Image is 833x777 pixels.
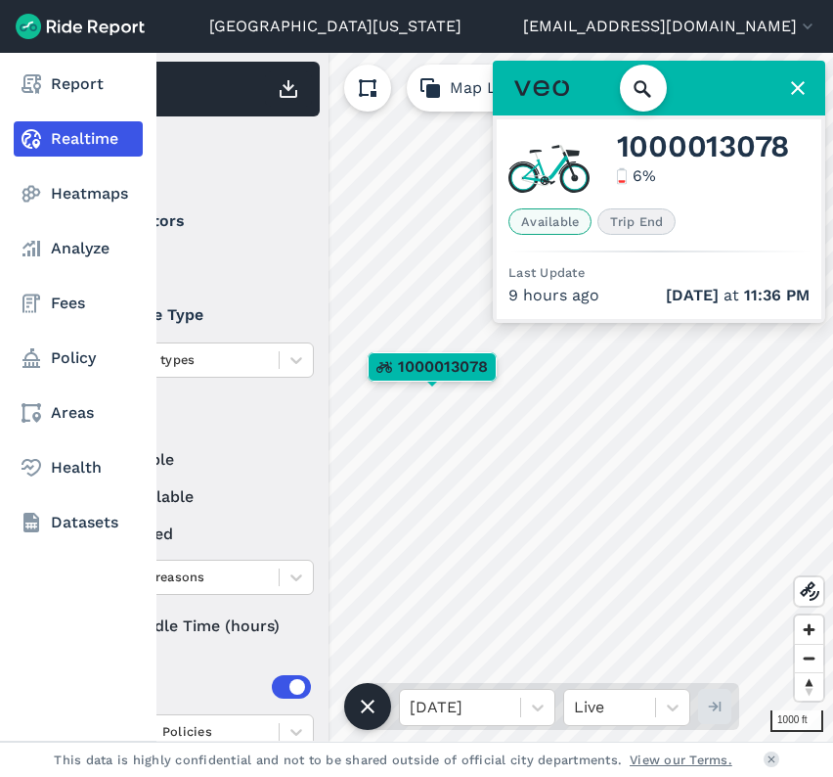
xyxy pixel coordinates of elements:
[14,176,143,211] a: Heatmaps
[617,135,790,159] span: 1000013078
[71,125,320,186] div: Filter
[63,53,833,742] canvas: Map
[597,208,676,235] span: Trip End
[79,523,314,546] label: reserved
[16,14,145,39] img: Ride Report
[14,67,143,102] a: Report
[14,121,143,157] a: Realtime
[666,284,810,307] span: at
[795,644,823,672] button: Zoom out
[14,450,143,485] a: Health
[79,249,314,272] label: Veo
[398,355,488,379] span: 1000013078
[79,448,314,472] label: available
[209,15,461,38] a: [GEOGRAPHIC_DATA][US_STATE]
[620,65,698,112] input: Search Location or Vehicles
[79,288,311,343] summary: Vehicle Type
[744,286,810,304] span: 11:36 PM
[14,231,143,266] a: Analyze
[14,341,143,376] a: Policy
[79,485,314,509] label: unavailable
[630,751,732,769] a: View our Terms.
[79,609,314,644] div: Idle Time (hours)
[795,616,823,644] button: Zoom in
[633,164,656,188] div: 6 %
[770,710,823,732] div: 1000 ft
[508,208,592,235] span: Available
[508,139,590,193] img: Veo ebike
[106,675,311,699] div: Areas
[79,660,311,714] summary: Areas
[407,65,604,112] button: Map Layers (0)
[79,393,311,448] summary: Status
[14,505,143,540] a: Datasets
[508,265,585,280] span: Last Update
[14,395,143,431] a: Areas
[666,286,719,304] span: [DATE]
[523,15,817,38] button: [EMAIL_ADDRESS][DOMAIN_NAME]
[508,284,810,307] div: 9 hours ago
[14,286,143,321] a: Fees
[514,74,569,102] img: Veo
[79,194,311,249] summary: Operators
[795,672,823,701] button: Reset bearing to north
